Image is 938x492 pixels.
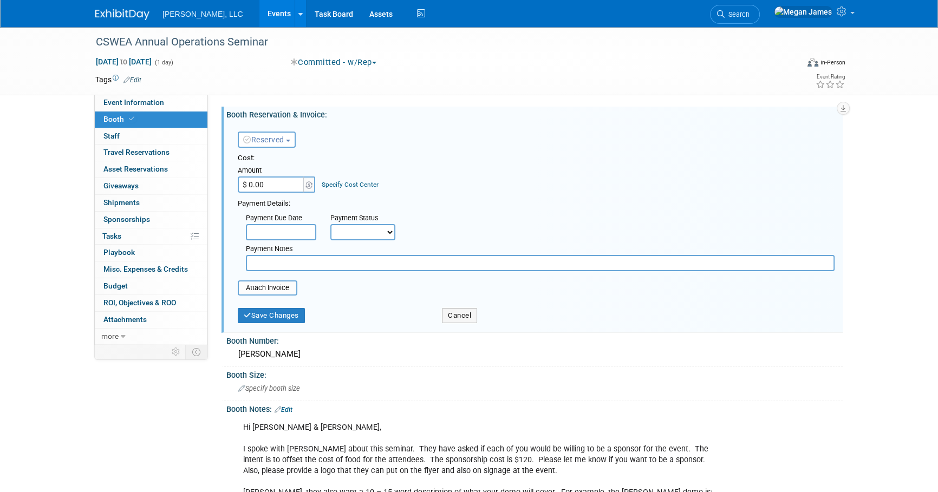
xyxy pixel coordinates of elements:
span: Attachments [103,315,147,324]
div: Booth Size: [226,367,843,381]
div: Payment Details: [238,196,835,209]
div: Event Rating [816,74,845,80]
i: Booth reservation complete [129,116,134,122]
span: Shipments [103,198,140,207]
a: Playbook [95,245,207,261]
span: to [119,57,129,66]
span: Sponsorships [103,215,150,224]
a: Sponsorships [95,212,207,228]
td: Tags [95,74,141,85]
a: Tasks [95,228,207,245]
a: Edit [275,406,292,414]
a: Edit [123,76,141,84]
a: Booth [95,111,207,128]
a: Staff [95,128,207,145]
a: Search [710,5,760,24]
div: Payment Status [330,213,403,224]
a: ROI, Objectives & ROO [95,295,207,311]
a: Misc. Expenses & Credits [95,261,207,278]
span: Misc. Expenses & Credits [103,265,188,273]
div: Booth Number: [226,333,843,346]
span: Staff [103,132,120,140]
img: Megan James [774,6,832,18]
a: more [95,329,207,345]
td: Toggle Event Tabs [186,345,208,359]
span: [DATE] [DATE] [95,57,152,67]
a: Specify Cost Center [322,181,379,188]
span: Specify booth size [238,384,300,392]
div: Booth Notes: [226,401,843,415]
div: Cost: [238,153,835,163]
span: Playbook [103,248,135,257]
img: ExhibitDay [95,9,149,20]
span: Reserved [243,135,284,144]
div: In-Person [820,58,845,67]
span: Tasks [102,232,121,240]
span: Budget [103,281,128,290]
div: [PERSON_NAME] [234,346,835,363]
span: Giveaways [103,181,139,190]
a: Asset Reservations [95,161,207,178]
a: Attachments [95,312,207,328]
div: Event Format [734,56,845,73]
a: Travel Reservations [95,145,207,161]
span: more [101,332,119,340]
span: Booth [103,115,136,123]
a: Shipments [95,195,207,211]
button: Save Changes [238,308,305,323]
img: Format-Inperson.png [807,58,818,67]
div: Booth Reservation & Invoice: [226,107,843,120]
span: (1 day) [154,59,173,66]
button: Cancel [442,308,477,323]
button: Reserved [238,132,296,148]
td: Personalize Event Tab Strip [167,345,186,359]
a: Budget [95,278,207,294]
span: Event Information [103,98,164,107]
div: Payment Notes [246,244,835,255]
div: CSWEA Annual Operations Seminar [92,32,781,52]
div: Amount [238,166,316,176]
span: [PERSON_NAME], LLC [162,10,243,18]
span: Travel Reservations [103,148,170,156]
span: Asset Reservations [103,165,168,173]
a: Giveaways [95,178,207,194]
a: Event Information [95,95,207,111]
button: Committed - w/Rep [287,57,381,68]
span: Search [725,10,750,18]
span: ROI, Objectives & ROO [103,298,176,307]
div: Payment Due Date [246,213,314,224]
